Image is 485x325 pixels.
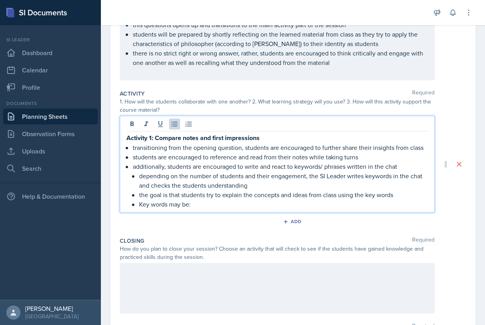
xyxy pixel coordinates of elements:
[120,90,145,98] label: Activity
[3,62,98,78] a: Calendar
[3,109,98,124] a: Planning Sheets
[3,143,98,159] a: Uploads
[120,98,435,114] div: 1. How will the students collaborate with one another? 2. What learning strategy will you use? 3....
[280,216,306,227] button: Add
[412,237,435,245] span: Required
[3,188,98,204] div: Help & Documentation
[3,45,98,61] a: Dashboard
[139,190,428,199] p: the goal is that students try to explain the concepts and ideas from class using the key words
[3,36,98,43] div: Si leader
[3,126,98,142] a: Observation Forms
[133,152,428,162] p: students are encouraged to reference and read from their notes while taking turns
[133,30,428,48] p: students will be prepared by shortly reflecting on the learned material from class as they try to...
[126,133,260,142] strong: Activity 1: Compare notes and first impressions
[120,245,435,261] div: How do you plan to close your session? Choose an activity that will check to see if the students ...
[3,79,98,95] a: Profile
[139,171,428,190] p: depending on the number of students and their engagement, the SI Leader writes keywords in the ch...
[25,312,78,320] div: [GEOGRAPHIC_DATA]
[3,161,98,176] a: Search
[120,237,144,245] label: Closing
[139,199,428,209] p: Key words may be:
[284,218,301,225] div: Add
[133,48,428,67] p: there is no strict right or wrong answer, rather, students are encouraged to think critically and...
[133,143,428,152] p: transitioning from the opening question, students are encouraged to further share their insights ...
[25,305,78,312] div: [PERSON_NAME]
[3,100,98,107] div: Documents
[133,162,428,171] p: additionally, students are encouraged to write and react to keywords/ phrases written in the chat
[412,90,435,98] span: Required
